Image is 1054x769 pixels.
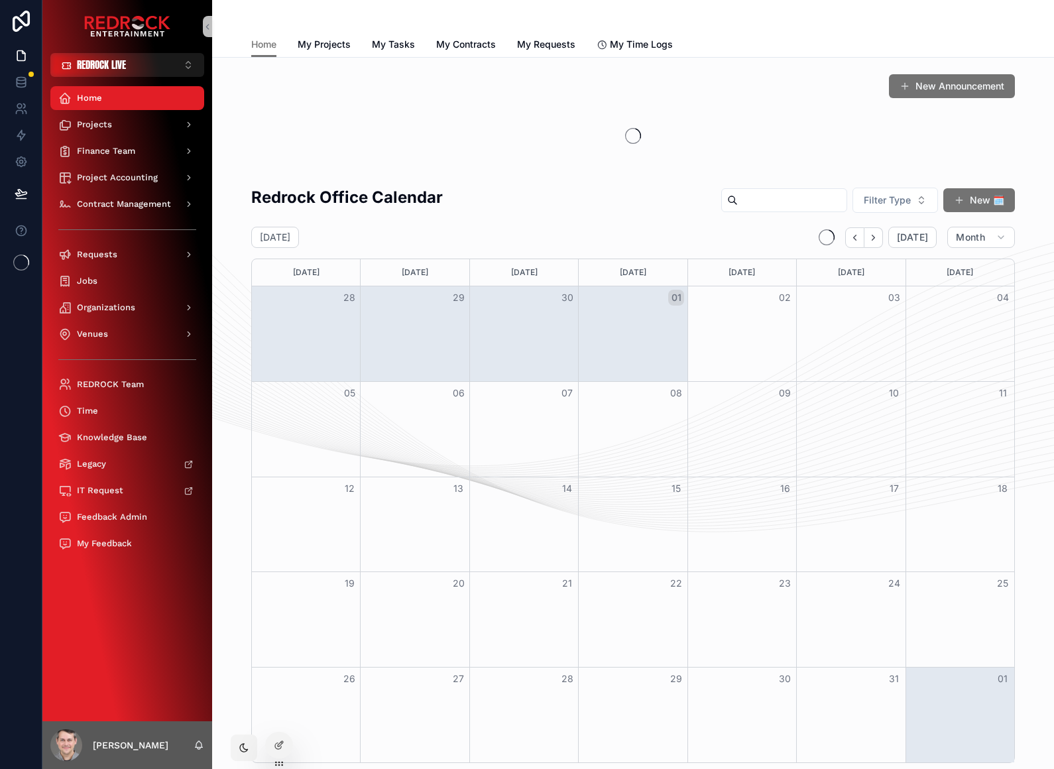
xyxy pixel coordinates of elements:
[77,432,147,443] span: Knowledge Base
[777,481,793,497] button: 16
[886,481,902,497] button: 17
[77,119,112,130] span: Projects
[251,186,443,208] h2: Redrock Office Calendar
[995,575,1011,591] button: 25
[777,290,793,306] button: 02
[668,671,684,687] button: 29
[93,739,168,752] p: [PERSON_NAME]
[42,77,212,573] div: scrollable content
[50,426,204,449] a: Knowledge Base
[668,290,684,306] button: 01
[84,16,170,37] img: App logo
[597,32,673,59] a: My Time Logs
[77,379,144,390] span: REDROCK Team
[889,74,1015,98] a: New Announcement
[77,58,126,72] span: REDROCK LIVE
[77,459,106,469] span: Legacy
[341,481,357,497] button: 12
[363,259,467,286] div: [DATE]
[251,259,1015,763] div: Month View
[610,38,673,51] span: My Time Logs
[777,671,793,687] button: 30
[888,227,937,248] button: [DATE]
[995,290,1011,306] button: 04
[852,188,938,213] button: Select Button
[897,231,928,243] span: [DATE]
[77,329,108,339] span: Venues
[559,671,575,687] button: 28
[298,38,351,51] span: My Projects
[50,452,204,476] a: Legacy
[50,269,204,293] a: Jobs
[372,38,415,51] span: My Tasks
[298,32,351,59] a: My Projects
[581,259,685,286] div: [DATE]
[517,32,575,59] a: My Requests
[451,481,467,497] button: 13
[50,399,204,423] a: Time
[77,512,147,522] span: Feedback Admin
[886,671,902,687] button: 31
[260,231,290,244] h2: [DATE]
[777,385,793,401] button: 09
[50,322,204,346] a: Venues
[559,385,575,401] button: 07
[77,199,171,209] span: Contract Management
[77,485,123,496] span: IT Request
[50,373,204,396] a: REDROCK Team
[908,259,1012,286] div: [DATE]
[50,113,204,137] a: Projects
[451,575,467,591] button: 20
[50,53,204,77] button: Select Button
[451,385,467,401] button: 06
[777,575,793,591] button: 23
[864,194,911,207] span: Filter Type
[886,385,902,401] button: 10
[886,575,902,591] button: 24
[77,276,97,286] span: Jobs
[77,93,102,103] span: Home
[436,38,496,51] span: My Contracts
[50,479,204,503] a: IT Request
[668,575,684,591] button: 22
[77,249,117,260] span: Requests
[77,538,132,549] span: My Feedback
[668,385,684,401] button: 08
[845,227,864,248] button: Back
[956,231,985,243] span: Month
[251,32,276,58] a: Home
[50,192,204,216] a: Contract Management
[668,481,684,497] button: 15
[77,406,98,416] span: Time
[995,481,1011,497] button: 18
[341,385,357,401] button: 05
[451,671,467,687] button: 27
[559,575,575,591] button: 21
[995,385,1011,401] button: 11
[886,290,902,306] button: 03
[77,146,135,156] span: Finance Team
[341,290,357,306] button: 28
[50,86,204,110] a: Home
[517,38,575,51] span: My Requests
[943,188,1015,212] button: New 🗓️
[341,671,357,687] button: 26
[50,505,204,529] a: Feedback Admin
[947,227,1015,248] button: Month
[559,290,575,306] button: 30
[50,139,204,163] a: Finance Team
[251,38,276,51] span: Home
[559,481,575,497] button: 14
[50,243,204,266] a: Requests
[472,259,576,286] div: [DATE]
[50,166,204,190] a: Project Accounting
[341,575,357,591] button: 19
[995,671,1011,687] button: 01
[436,32,496,59] a: My Contracts
[451,290,467,306] button: 29
[77,172,158,183] span: Project Accounting
[864,227,883,248] button: Next
[799,259,903,286] div: [DATE]
[77,302,135,313] span: Organizations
